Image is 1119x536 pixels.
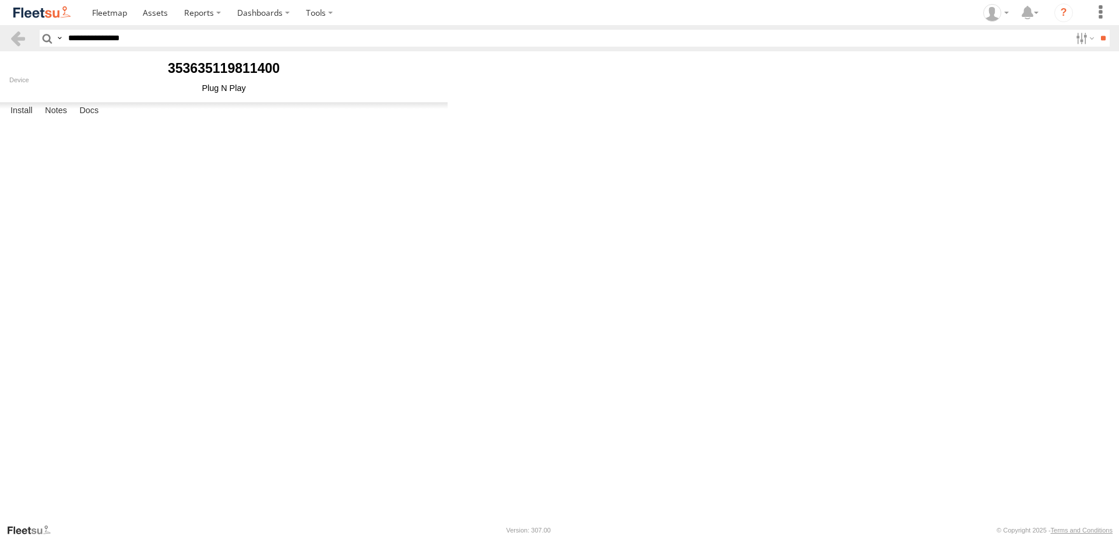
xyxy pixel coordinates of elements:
label: Search Filter Options [1071,30,1096,47]
a: Visit our Website [6,524,60,536]
img: fleetsu-logo-horizontal.svg [12,5,72,20]
div: Muhammad Babar Raza [979,4,1013,22]
a: Back to previous Page [9,30,26,47]
label: Install [5,103,38,119]
label: Docs [73,103,104,119]
b: 353635119811400 [168,61,280,76]
div: Version: 307.00 [506,527,551,534]
div: Device [9,76,438,83]
a: Terms and Conditions [1051,527,1113,534]
div: © Copyright 2025 - [997,527,1113,534]
div: Plug N Play [9,83,438,93]
i: ? [1054,3,1073,22]
label: Notes [39,103,73,119]
label: Search Query [55,30,64,47]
